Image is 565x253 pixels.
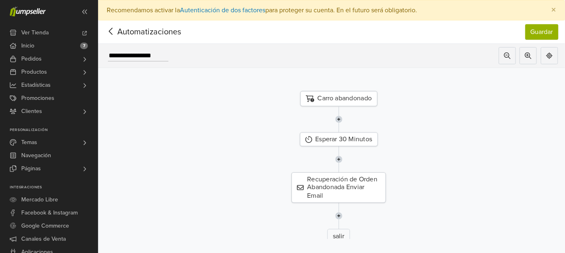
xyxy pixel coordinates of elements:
button: Guardar [525,24,558,40]
span: Google Commerce [21,219,69,233]
span: × [552,4,556,16]
img: line-7960e5f4d2b50ad2986e.svg [335,106,343,133]
span: Páginas [21,162,41,175]
span: Estadísticas [21,79,51,92]
div: salir [327,229,350,244]
div: Recuperación de Orden Abandonada Enviar Email [291,172,386,203]
div: Carro abandonado [300,91,377,106]
span: 7 [80,43,88,49]
button: Close [543,0,565,20]
span: Pedidos [21,52,42,66]
p: Integraciones [10,185,98,190]
span: Canales de Venta [21,233,66,246]
span: Ver Tienda [21,26,49,39]
span: Facebook & Instagram [21,206,78,219]
a: Autenticación de dos factores [180,6,265,14]
span: Promociones [21,92,54,105]
img: line-7960e5f4d2b50ad2986e.svg [335,147,343,173]
span: Productos [21,66,47,79]
img: line-7960e5f4d2b50ad2986e.svg [335,203,343,229]
span: Navegación [21,149,51,162]
span: Automatizaciones [105,26,168,38]
span: Inicio [21,39,34,52]
span: Temas [21,136,37,149]
p: Personalización [10,128,98,133]
span: Mercado Libre [21,193,58,206]
div: Esperar 30 Minutos [300,132,378,146]
span: Clientes [21,105,42,118]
